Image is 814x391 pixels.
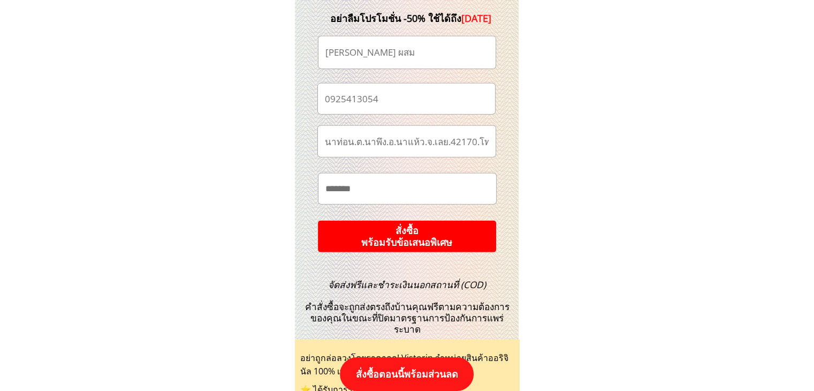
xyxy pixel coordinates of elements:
[299,280,516,335] h3: คำสั่งซื้อจะถูกส่งตรงถึงบ้านคุณฟรีตามความต้องการของคุณในขณะที่ปิดมาตรฐานการป้องกันการแพร่ระบาด
[328,279,486,291] span: จัดส่งฟรีและชำระเงินนอกสถานที่ (COD)
[314,11,508,26] div: อย่าลืมโปรโมชั่น -50% ใช้ได้ถึง
[322,84,491,114] input: เบอร์โทรศัพท์
[300,351,514,379] div: อย่าถูกล่อลวงโดยราคาถูก! Vistorin จำหน่ายสินค้าออริจินัล 100% เท่านั้น
[317,221,496,252] p: สั่งซื้อ พร้อมรับข้อเสนอพิเศษ
[322,126,491,157] input: ที่อยู่จัดส่ง
[340,357,474,391] p: สั่งซื้อตอนนี้พร้อมส่วนลด
[461,12,491,25] span: [DATE]
[323,36,491,69] input: ชื่อ-นามสกุล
